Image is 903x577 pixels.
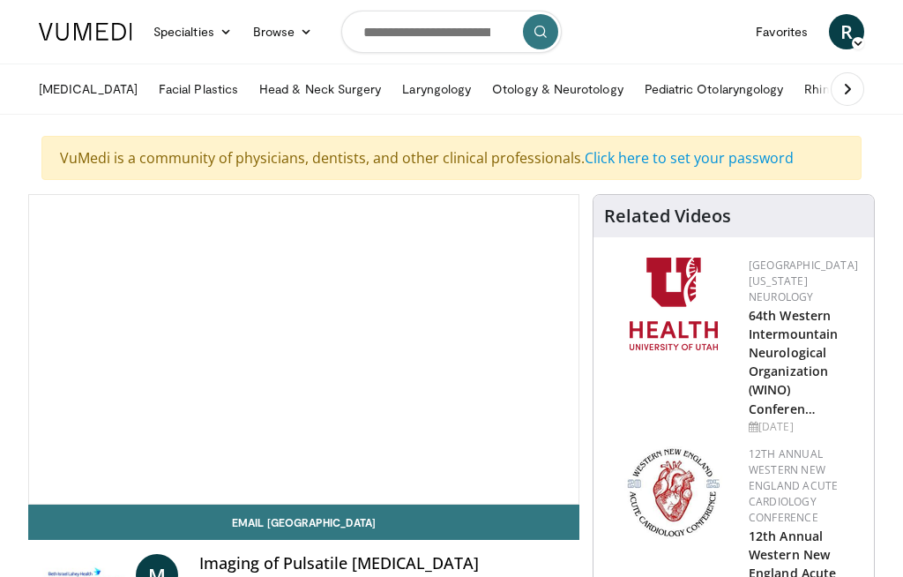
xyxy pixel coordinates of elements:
[749,419,860,435] div: [DATE]
[749,446,838,525] a: 12th Annual Western New England Acute Cardiology Conference
[243,14,324,49] a: Browse
[148,71,249,107] a: Facial Plastics
[249,71,392,107] a: Head & Neck Surgery
[481,71,633,107] a: Otology & Neurotology
[392,71,481,107] a: Laryngology
[630,258,718,350] img: f6362829-b0a3-407d-a044-59546adfd345.png.150x105_q85_autocrop_double_scale_upscale_version-0.2.png
[341,11,562,53] input: Search topics, interventions
[634,71,795,107] a: Pediatric Otolaryngology
[29,195,578,504] video-js: Video Player
[604,206,731,227] h4: Related Videos
[749,258,858,304] a: [GEOGRAPHIC_DATA][US_STATE] Neurology
[199,554,565,573] h4: Imaging of Pulsatile [MEDICAL_DATA]
[829,14,864,49] a: R
[28,505,579,540] a: Email [GEOGRAPHIC_DATA]
[745,14,818,49] a: Favorites
[39,23,132,41] img: VuMedi Logo
[624,446,722,539] img: 0954f259-7907-4053-a817-32a96463ecc8.png.150x105_q85_autocrop_double_scale_upscale_version-0.2.png
[41,136,862,180] div: VuMedi is a community of physicians, dentists, and other clinical professionals.
[585,148,794,168] a: Click here to set your password
[749,307,838,417] a: 64th Western Intermountain Neurological Organization (WINO) Conferen…
[143,14,243,49] a: Specialties
[28,71,148,107] a: [MEDICAL_DATA]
